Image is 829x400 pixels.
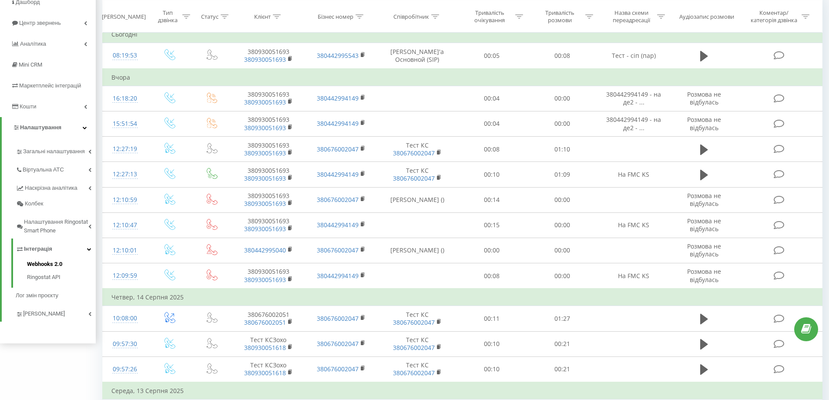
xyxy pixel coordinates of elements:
a: Налаштування Ringostat Smart Phone [16,212,96,239]
td: 00:04 [456,86,527,111]
div: Тривалість очікування [467,9,513,24]
a: 380930051693 [244,98,286,106]
td: 380930051693 [232,137,305,162]
a: 380442994149 [317,272,359,280]
div: 08:19:53 [111,47,139,64]
div: [PERSON_NAME] [102,13,146,20]
td: На FMC KS [597,263,670,289]
div: Тип дзвінка [155,9,180,24]
td: 380676002051 [232,306,305,331]
a: Ringostat API [27,271,96,282]
div: Статус [201,13,218,20]
td: На FMC KS [597,162,670,187]
div: Назва схеми переадресації [608,9,655,24]
a: 380930051618 [244,343,286,352]
a: 380930051693 [244,149,286,157]
td: 00:15 [456,212,527,238]
td: 00:00 [456,238,527,263]
a: Webhooks 2.0 [27,260,96,271]
td: 00:05 [456,43,527,69]
td: 00:10 [456,331,527,356]
a: 380442994149 [317,94,359,102]
td: 00:00 [527,187,597,212]
a: 380930051693 [244,174,286,182]
a: 380442995040 [244,246,286,254]
a: Налаштування [2,117,96,138]
a: 380930051693 [244,124,286,132]
span: Наскрізна аналітика [25,184,77,192]
div: 12:27:13 [111,166,139,183]
span: Розмова не відбулась [687,192,721,208]
span: Розмова не відбулась [687,242,721,258]
span: Розмова не відбулась [687,217,721,233]
a: Наскрізна аналітика [16,178,96,196]
div: 09:57:30 [111,336,139,353]
td: 380930051693 [232,86,305,111]
a: 380930051693 [244,225,286,233]
a: 380442994149 [317,221,359,229]
td: 00:08 [456,263,527,289]
td: 00:00 [527,86,597,111]
td: 01:09 [527,162,597,187]
a: Лог змін проєкту [16,288,96,303]
div: 15:51:54 [111,115,139,132]
td: 380930051693 [232,263,305,289]
a: 380676002047 [317,314,359,323]
a: 380676002051 [244,318,286,326]
td: Тест КС [378,162,456,187]
td: 00:08 [456,137,527,162]
td: 380930051693 [232,111,305,136]
a: 380442995543 [317,51,359,60]
span: Налаштування Ringostat Smart Phone [24,218,88,235]
td: Тест КС [378,306,456,331]
td: 00:10 [456,356,527,382]
a: 380930051618 [244,369,286,377]
a: 380676002047 [317,365,359,373]
span: Mini CRM [19,61,42,68]
td: Тест - сіп (пар) [597,43,670,69]
a: [PERSON_NAME] [16,303,96,322]
td: 01:10 [527,137,597,162]
td: Вчора [103,69,822,86]
a: 380930051693 [244,199,286,208]
div: 09:57:26 [111,361,139,378]
td: [PERSON_NAME] () [378,187,456,212]
td: 00:11 [456,306,527,331]
td: 00:21 [527,331,597,356]
span: Кошти [20,103,36,110]
div: 12:10:47 [111,217,139,234]
td: Тест КС [378,331,456,356]
span: Розмова не відбулась [687,90,721,106]
span: Інтеграція [24,245,52,253]
a: Віртуальна АТС [16,159,96,178]
span: Колбек [25,199,43,208]
a: Колбек [16,196,96,212]
a: 380676002047 [393,369,435,377]
span: 380442994149 - на де2 - ... [606,90,661,106]
span: Webhooks 2.0 [27,260,62,269]
div: 12:27:19 [111,141,139,158]
td: Четвер, 14 Серпня 2025 [103,289,822,306]
span: 380442994149 - на де2 - ... [606,115,661,131]
div: 10:08:00 [111,310,139,327]
span: Центр звернень [19,20,61,26]
a: 380930051693 [244,55,286,64]
td: 01:27 [527,306,597,331]
a: 380930051693 [244,276,286,284]
div: Аудіозапис розмови [679,13,734,20]
td: Сьогодні [103,26,822,43]
a: 380676002047 [393,318,435,326]
a: 380442994149 [317,119,359,128]
td: 00:21 [527,356,597,382]
a: 380676002047 [317,195,359,204]
td: 00:00 [527,212,597,238]
span: Розмова не відбулась [687,267,721,283]
span: Маркетплейс інтеграцій [19,82,81,89]
span: Загальні налаштування [23,147,85,156]
span: [PERSON_NAME] [23,309,65,318]
div: Бізнес номер [318,13,353,20]
a: 380676002047 [393,174,435,182]
td: На FMC KS [597,212,670,238]
span: Аналiтика [20,40,46,47]
a: 380676002047 [393,149,435,157]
